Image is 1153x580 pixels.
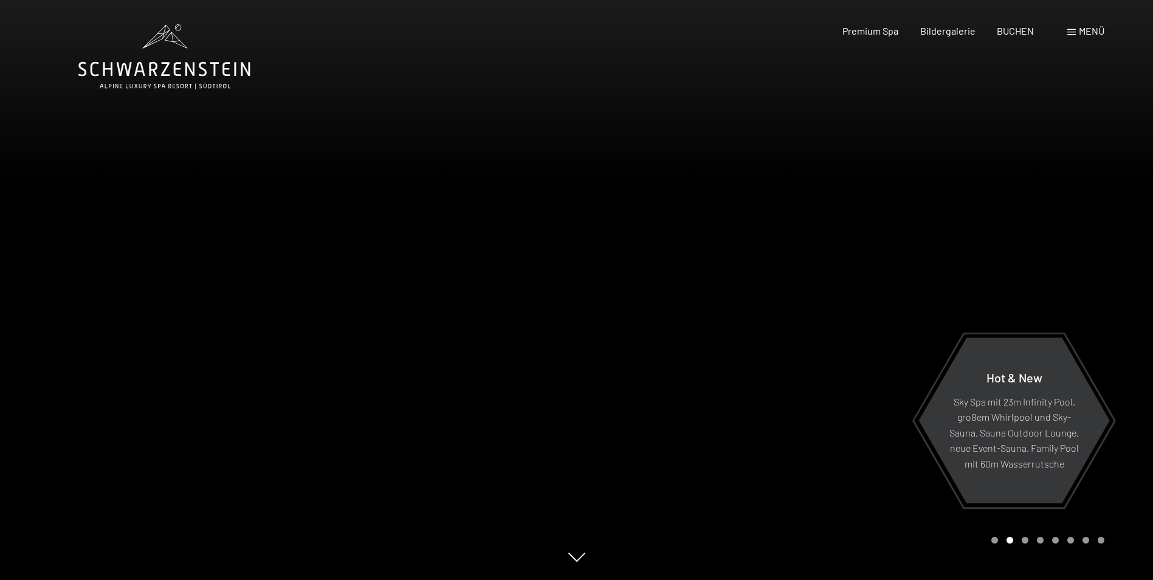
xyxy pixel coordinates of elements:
div: Carousel Page 8 [1098,537,1104,544]
div: Carousel Page 3 [1022,537,1028,544]
p: Sky Spa mit 23m Infinity Pool, großem Whirlpool und Sky-Sauna, Sauna Outdoor Lounge, neue Event-S... [948,393,1080,471]
a: BUCHEN [997,25,1034,36]
span: Hot & New [986,370,1042,384]
span: Menü [1079,25,1104,36]
div: Carousel Page 5 [1052,537,1059,544]
div: Carousel Page 2 (Current Slide) [1007,537,1013,544]
a: Hot & New Sky Spa mit 23m Infinity Pool, großem Whirlpool und Sky-Sauna, Sauna Outdoor Lounge, ne... [918,337,1110,504]
div: Carousel Pagination [987,537,1104,544]
div: Carousel Page 7 [1082,537,1089,544]
div: Carousel Page 6 [1067,537,1074,544]
a: Premium Spa [842,25,898,36]
a: Bildergalerie [920,25,976,36]
div: Carousel Page 4 [1037,537,1044,544]
div: Carousel Page 1 [991,537,998,544]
